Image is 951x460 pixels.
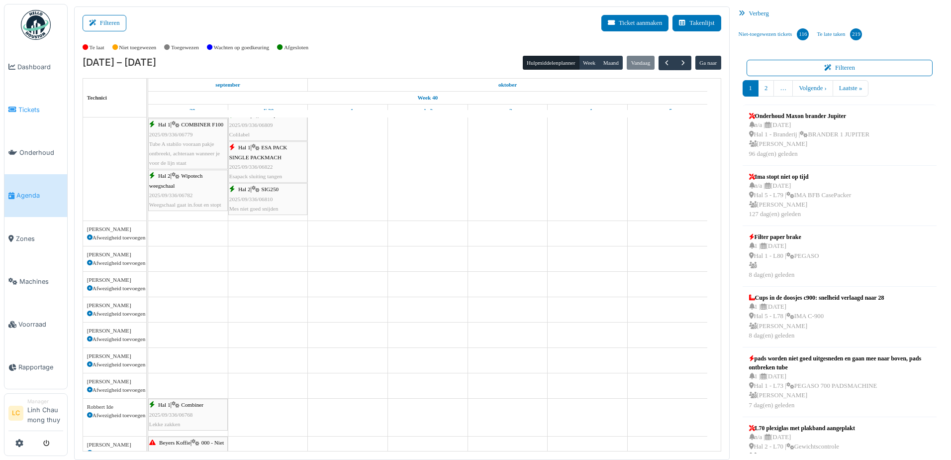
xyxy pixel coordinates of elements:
[87,95,107,101] span: Technici
[229,196,273,202] span: 2025/09/336/06810
[229,206,279,212] span: Mes niet goed snijden
[833,80,869,97] a: Laatste »
[149,412,193,418] span: 2025/09/336/06768
[579,56,600,70] button: Week
[87,352,142,360] div: [PERSON_NAME]
[119,43,156,52] label: Niet toegewezen
[149,400,227,429] div: |
[229,185,306,214] div: |
[87,276,142,284] div: [PERSON_NAME]
[17,62,63,72] span: Dashboard
[500,105,515,117] a: 3 oktober 2025
[149,131,193,137] span: 2025/09/336/06779
[87,449,142,458] div: Afwezigheid toevoegen
[4,303,67,346] a: Voorraad
[87,250,142,259] div: [PERSON_NAME]
[158,173,171,179] span: Hal 2
[178,105,197,117] a: 29 september 2025
[792,80,833,97] a: Volgende ›
[8,406,23,421] li: LC
[87,301,142,310] div: [PERSON_NAME]
[747,291,887,343] a: Cups in de doosjes c900: snelheid verlaagd naar 28 1 |[DATE] Hal 5 - L78 |IMA C-900 [PERSON_NAME]...
[601,15,668,31] button: Ticket aanmaken
[659,56,675,70] button: Vorige
[149,141,220,166] span: Tube A stabilo vooraan pakje ontbreekt, achteraan wanneer je voor de lijn staat
[87,327,142,335] div: [PERSON_NAME]
[4,131,67,174] a: Onderhoud
[749,302,884,341] div: 1 | [DATE] Hal 5 - L78 | IMA C-900 [PERSON_NAME] 8 dag(en) geleden
[16,234,63,243] span: Zones
[18,320,63,329] span: Voorraad
[238,144,251,150] span: Hal 1
[87,360,142,369] div: Afwezigheid toevoegen
[87,335,142,344] div: Afwezigheid toevoegen
[743,80,937,105] nav: pager
[27,398,63,405] div: Manager
[749,172,852,181] div: Ima stopt niet op tijd
[4,45,67,88] a: Dashboard
[87,225,142,233] div: [PERSON_NAME]
[229,122,273,128] span: 2025/09/336/06809
[660,105,674,117] a: 5 oktober 2025
[87,386,142,394] div: Afwezigheid toevoegen
[797,28,809,40] div: 116
[850,28,862,40] div: 219
[743,80,759,97] a: 1
[159,440,190,446] span: Beyers Koffie
[158,402,171,408] span: Hal 1
[747,230,822,282] a: Filter paper brake 1 |[DATE] Hal 1 - L80 |PEGASO 8 dag(en) geleden
[284,43,308,52] label: Afgesloten
[158,121,171,127] span: Hal 1
[18,362,63,372] span: Rapportage
[749,181,852,220] div: n/a | [DATE] Hal 5 - L79 | IMA BFB CasePacker [PERSON_NAME] 127 dag(en) geleden
[4,174,67,217] a: Agenda
[749,354,931,372] div: pads worden niet goed uitgesneden en gaan mee naar boven, pads ontbreken tube
[149,120,227,168] div: |
[672,15,721,31] button: Takenlijst
[149,202,221,208] span: Weegschaal gaat in.fout en stopt
[813,21,866,48] a: Te late taken
[149,171,227,210] div: |
[87,310,142,318] div: Afwezigheid toevoegen
[4,346,67,389] a: Rapportage
[90,43,104,52] label: Te laat
[580,105,594,117] a: 4 oktober 2025
[773,80,793,97] a: …
[261,186,279,192] span: SIG250
[149,173,203,188] span: Wipotech weegschaal
[19,277,63,286] span: Machines
[229,131,250,137] span: Colilabel
[87,377,142,386] div: [PERSON_NAME]
[87,441,142,449] div: [PERSON_NAME]
[181,402,203,408] span: Combiner
[749,232,819,241] div: Filter paper brake
[181,121,223,127] span: COMBINER F100
[758,80,774,97] a: 2
[149,421,180,427] span: Lekke zakken
[83,15,126,31] button: Filteren
[229,143,306,181] div: |
[415,92,440,104] a: Week 40
[340,105,356,117] a: 1 oktober 2025
[214,43,270,52] label: Wachten op goedkeuring
[4,217,67,260] a: Zones
[18,105,63,115] span: Tickets
[213,79,243,91] a: 29 september 2025
[749,120,870,159] div: n/a | [DATE] Hal 1 - Branderij | BRANDER 1 JUPITER [PERSON_NAME] 96 dag(en) geleden
[749,112,870,120] div: Onderhoud Maxon brander Jupiter
[747,109,872,161] a: Onderhoud Maxon brander Jupiter n/a |[DATE] Hal 1 - Branderij |BRANDER 1 JUPITER [PERSON_NAME]96 ...
[16,191,63,200] span: Agenda
[695,56,721,70] button: Ga naar
[87,403,142,411] div: Robbert Ide
[4,260,67,303] a: Machines
[599,56,623,70] button: Maand
[229,144,287,160] span: ESA PACK SINGLE PACKMACH
[238,186,251,192] span: Hal 2
[229,164,273,170] span: 2025/09/336/06822
[27,398,63,429] li: Linh Chau mong thuy
[87,411,142,420] div: Afwezigheid toevoegen
[8,398,63,431] a: LC ManagerLinh Chau mong thuy
[627,56,654,70] button: Vandaag
[83,57,156,69] h2: [DATE] – [DATE]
